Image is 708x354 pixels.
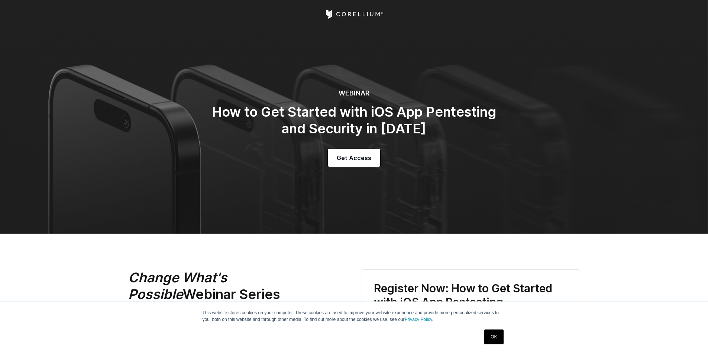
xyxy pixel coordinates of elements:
a: Get Access [328,149,380,167]
h2: Webinar Series [128,269,329,303]
a: OK [484,329,503,344]
a: Corellium Home [324,10,384,19]
h6: WEBINAR [206,89,503,98]
em: Change What's Possible [128,269,227,302]
span: Get Access [337,153,371,162]
h2: How to Get Started with iOS App Pentesting and Security in [DATE] [206,104,503,137]
a: Privacy Policy. [405,317,433,322]
h3: Register Now: How to Get Started with iOS App Pentesting [374,282,568,309]
p: This website stores cookies on your computer. These cookies are used to improve your website expe... [203,309,506,323]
